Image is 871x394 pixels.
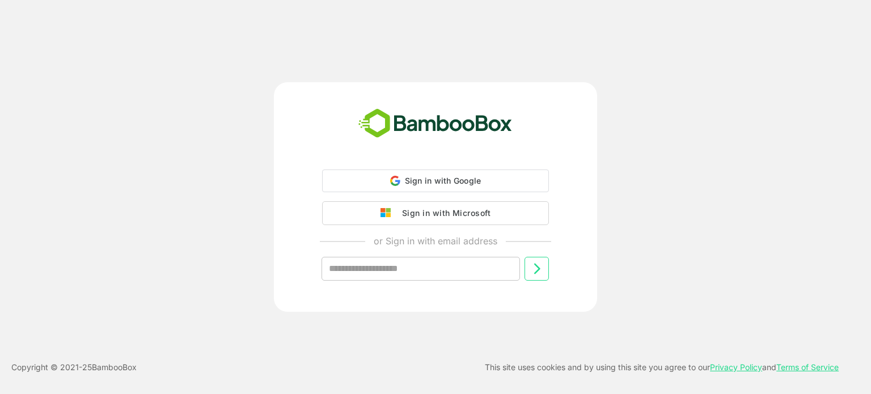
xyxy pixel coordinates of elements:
[322,201,549,225] button: Sign in with Microsoft
[322,170,549,192] div: Sign in with Google
[11,361,137,374] p: Copyright © 2021- 25 BambooBox
[380,208,396,218] img: google
[485,361,839,374] p: This site uses cookies and by using this site you agree to our and
[352,105,518,142] img: bamboobox
[405,176,481,185] span: Sign in with Google
[396,206,491,221] div: Sign in with Microsoft
[776,362,839,372] a: Terms of Service
[710,362,762,372] a: Privacy Policy
[374,234,497,248] p: or Sign in with email address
